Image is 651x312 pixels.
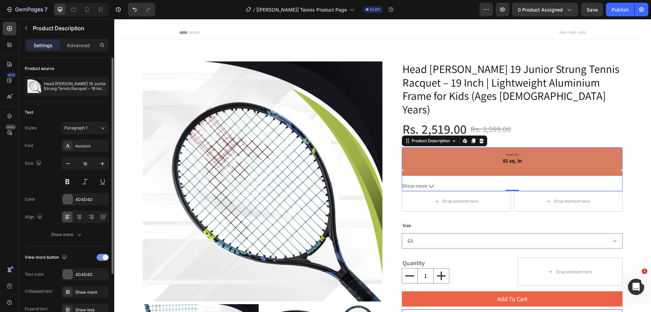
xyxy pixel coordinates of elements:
[25,143,33,149] div: Font
[25,109,33,115] div: Text
[288,162,508,172] button: Show more
[6,72,16,78] div: 450
[383,275,413,285] div: Add To Cart
[128,3,155,16] div: Undo/Redo
[27,79,41,93] img: product feature img
[25,66,54,72] div: Product source
[581,3,603,16] button: Save
[25,228,109,241] button: Show more
[34,42,53,49] p: Settings
[328,180,364,185] div: Drop element here
[518,6,563,13] span: 0 product assigned
[356,103,397,117] div: Rs. 3,599.00
[75,272,107,278] div: 4D4D4D
[3,3,51,16] button: 7
[75,289,107,295] div: Show more
[442,250,478,256] div: Drop element here
[75,143,107,149] div: Assistant
[25,253,68,262] div: View more button
[296,119,337,125] div: Product Description
[389,138,408,145] strong: 81 sq. in
[44,81,106,91] p: Head [PERSON_NAME] 19 Junior Strung Tennis Racquet – 19 Inch | Lightweight Aluminium Frame for Ki...
[256,6,347,13] span: [[PERSON_NAME]] Tennis Product Page
[288,250,303,264] button: decrement
[25,196,35,202] div: Color
[288,290,508,306] button: Buy Now
[67,42,90,49] p: Advanced
[25,306,47,312] div: Expand text
[51,231,83,238] div: Show more
[25,125,37,131] div: Styles
[303,250,319,264] input: quantity
[642,269,647,274] span: 1
[288,42,508,97] h1: Head [PERSON_NAME] 19 Junior Strung Tennis Racquet – 19 Inch | Lightweight Aluminium Frame for Ki...
[25,159,43,168] div: Size
[114,19,651,312] iframe: Design area
[64,125,87,131] span: Paragraph 1
[5,124,16,130] div: Beta
[33,24,106,32] p: Product Description
[319,250,335,264] button: increment
[61,122,109,134] button: Paragraph 1
[288,162,313,172] span: Show more
[293,133,503,138] p: Head Size
[587,7,598,13] span: Save
[25,271,44,277] div: Text color
[628,279,644,295] iframe: Intercom live chat
[288,202,297,212] legend: Size
[288,272,508,288] button: Add To Cart
[606,3,634,16] button: Publish
[440,180,476,185] div: Drop element here
[293,156,503,161] p: weight
[75,197,107,203] div: 4D4D4D
[288,239,393,249] div: Quantity
[612,6,629,13] div: Publish
[25,213,44,222] div: Align
[512,3,578,16] button: 0 product assigned
[253,6,255,13] span: /
[370,6,380,13] span: Draft
[44,5,47,14] p: 7
[25,288,52,294] div: Collapsed text
[288,103,353,117] div: Rs. 2,519.00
